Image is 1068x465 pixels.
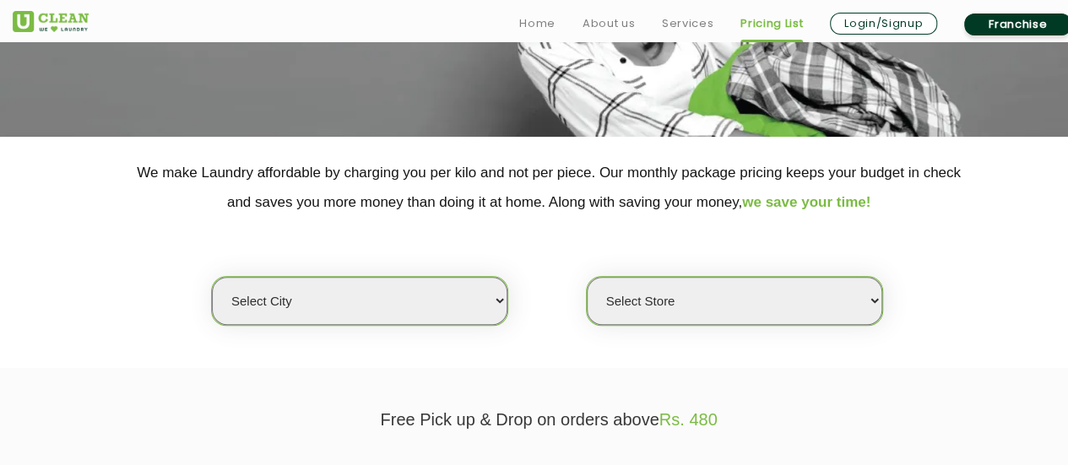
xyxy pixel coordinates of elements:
[659,410,718,429] span: Rs. 480
[740,14,803,34] a: Pricing List
[583,14,635,34] a: About us
[13,11,89,32] img: UClean Laundry and Dry Cleaning
[519,14,556,34] a: Home
[662,14,713,34] a: Services
[830,13,937,35] a: Login/Signup
[742,194,870,210] span: we save your time!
